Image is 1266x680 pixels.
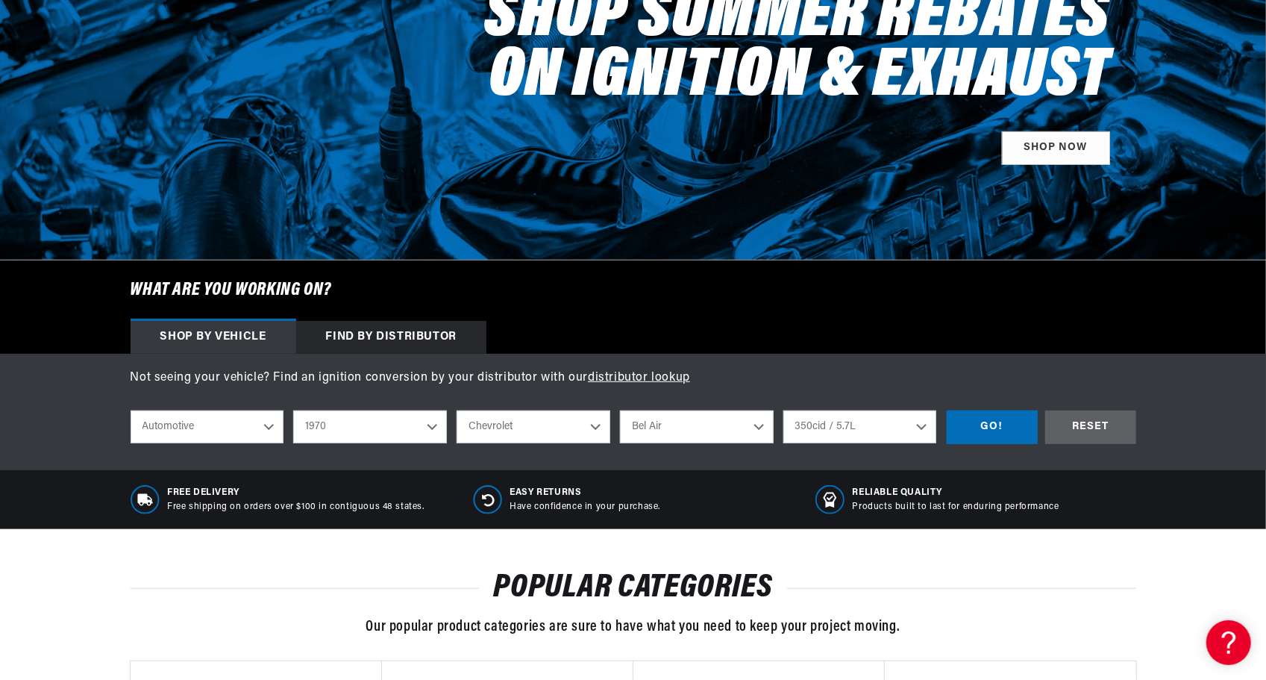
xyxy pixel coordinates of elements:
h2: POPULAR CATEGORIES [131,574,1136,602]
p: Not seeing your vehicle? Find an ignition conversion by your distributor with our [131,369,1136,388]
h6: What are you working on? [93,261,1173,320]
p: Products built to last for enduring performance [853,501,1059,514]
a: distributor lookup [588,372,690,384]
div: GO! [947,411,1038,444]
div: Shop by vehicle [131,321,296,354]
span: RELIABLE QUALITY [853,487,1059,499]
span: Easy Returns [510,487,660,499]
select: Make [457,411,610,443]
select: Ride Type [131,411,284,443]
div: RESET [1045,411,1136,444]
select: Engine [783,411,937,443]
a: SHOP NOW [1002,131,1110,165]
select: Model [620,411,774,443]
div: Find by Distributor [296,321,486,354]
select: Year [293,411,447,443]
span: Our popular product categories are sure to have what you need to keep your project moving. [366,620,900,634]
span: Free Delivery [167,487,424,499]
p: Free shipping on orders over $100 in contiguous 48 states. [167,501,424,514]
p: Have confidence in your purchase. [510,501,660,514]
